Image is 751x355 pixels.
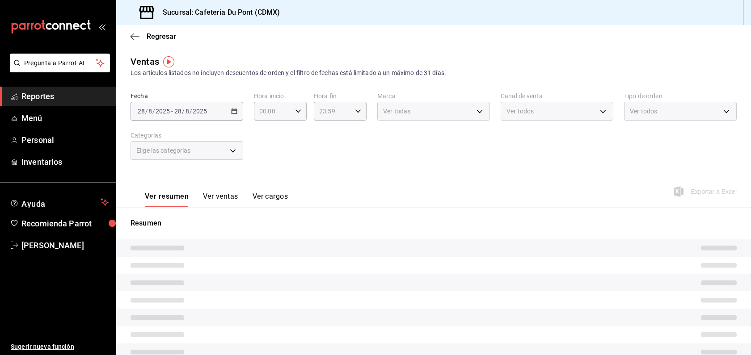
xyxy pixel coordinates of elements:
[21,239,109,251] span: [PERSON_NAME]
[131,132,243,138] label: Categorías
[137,108,145,115] input: --
[98,23,105,30] button: open_drawer_menu
[148,108,152,115] input: --
[145,192,288,207] div: navigation tabs
[11,342,109,351] span: Sugerir nueva función
[145,108,148,115] span: /
[152,108,155,115] span: /
[21,197,97,208] span: Ayuda
[10,54,110,72] button: Pregunta a Parrot AI
[506,107,534,116] span: Ver todos
[192,108,207,115] input: ----
[131,32,176,41] button: Regresar
[314,93,367,99] label: Hora fin
[383,107,410,116] span: Ver todas
[253,192,288,207] button: Ver cargos
[182,108,185,115] span: /
[21,112,109,124] span: Menú
[203,192,238,207] button: Ver ventas
[145,192,189,207] button: Ver resumen
[190,108,192,115] span: /
[6,65,110,74] a: Pregunta a Parrot AI
[155,108,170,115] input: ----
[501,93,613,99] label: Canal de venta
[24,58,96,68] span: Pregunta a Parrot AI
[185,108,190,115] input: --
[136,146,191,155] span: Elige las categorías
[131,218,737,229] p: Resumen
[131,93,243,99] label: Fecha
[171,108,173,115] span: -
[377,93,490,99] label: Marca
[21,156,109,168] span: Inventarios
[131,68,737,78] div: Los artículos listados no incluyen descuentos de orden y el filtro de fechas está limitado a un m...
[624,93,737,99] label: Tipo de orden
[21,134,109,146] span: Personal
[174,108,182,115] input: --
[21,217,109,230] span: Recomienda Parrot
[630,107,657,116] span: Ver todos
[156,7,280,18] h3: Sucursal: Cafeteria Du Pont (CDMX)
[163,56,174,67] img: Tooltip marker
[21,90,109,102] span: Reportes
[147,32,176,41] span: Regresar
[131,55,159,68] div: Ventas
[254,93,307,99] label: Hora inicio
